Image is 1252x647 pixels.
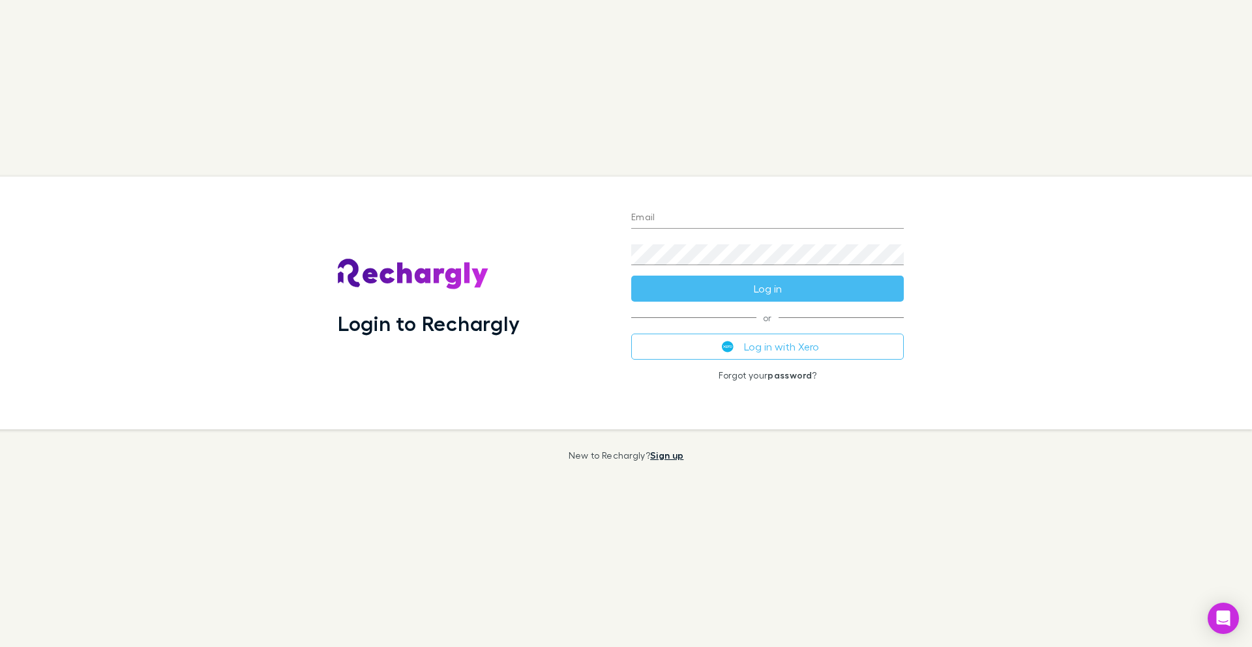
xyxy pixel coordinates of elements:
[1208,603,1239,634] div: Open Intercom Messenger
[569,450,684,461] p: New to Rechargly?
[338,311,520,336] h1: Login to Rechargly
[722,341,734,352] img: Xero's logo
[650,450,683,461] a: Sign up
[631,334,904,360] button: Log in with Xero
[338,259,489,290] img: Rechargly's Logo
[631,370,904,381] p: Forgot your ?
[631,276,904,302] button: Log in
[768,369,812,381] a: password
